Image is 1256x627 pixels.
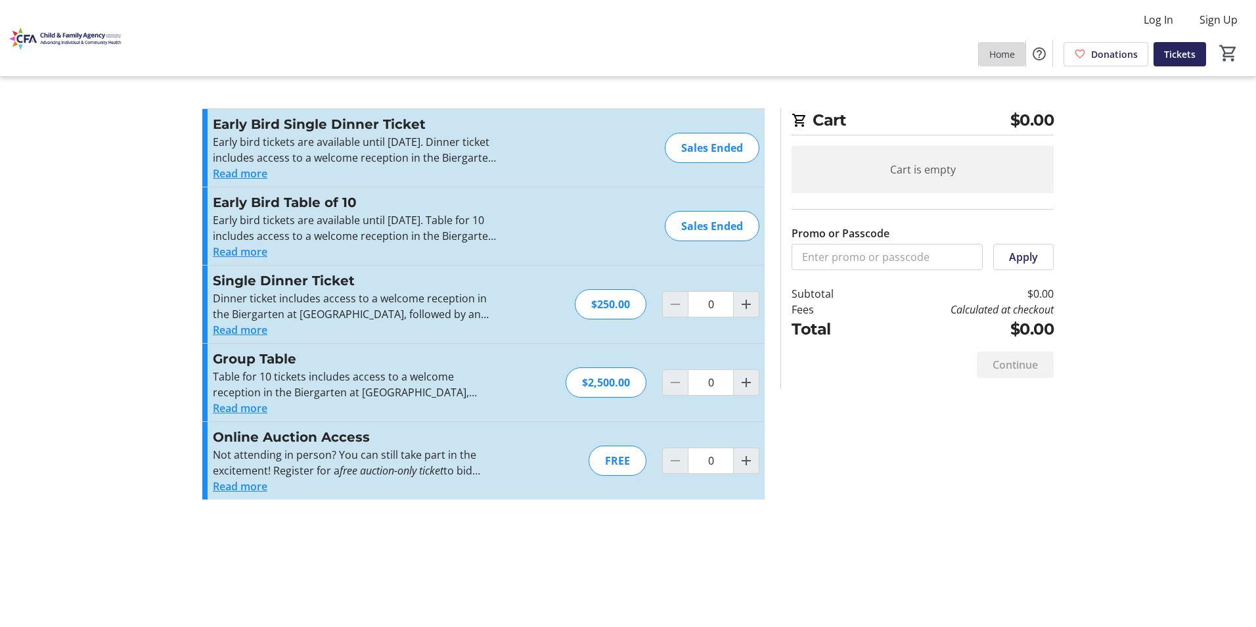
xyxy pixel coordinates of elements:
div: Sales Ended [665,133,759,163]
div: Sales Ended [665,211,759,241]
span: Apply [1009,249,1038,265]
span: Donations [1091,47,1138,61]
div: $2,500.00 [566,367,646,398]
input: Single Dinner Ticket Quantity [688,291,734,317]
label: Promo or Passcode [792,225,889,241]
button: Read more [213,400,267,416]
p: Early bird tickets are available until [DATE]. Dinner ticket includes access to a welcome recepti... [213,134,500,166]
td: Calculated at checkout [868,302,1054,317]
span: $0.00 [1010,108,1054,132]
h3: Early Bird Single Dinner Ticket [213,114,500,134]
td: Fees [792,302,868,317]
button: Read more [213,166,267,181]
p: Not attending in person? You can still take part in the excitement! Register for a to bid online.... [213,447,500,478]
span: Log In [1144,12,1173,28]
button: Log In [1133,9,1184,30]
a: Tickets [1154,42,1206,66]
button: Cart [1217,41,1240,65]
h3: Group Table [213,349,500,369]
div: Cart is empty [792,146,1054,193]
button: Read more [213,322,267,338]
div: $250.00 [575,289,646,319]
input: Online Auction Access Quantity [688,448,734,474]
button: Read more [213,244,267,260]
div: FREE [589,446,646,476]
input: Enter promo or passcode [792,244,983,270]
a: Donations [1064,42,1148,66]
h2: Cart [792,108,1054,135]
p: Table for 10 tickets includes access to a welcome reception in the Biergarten at [GEOGRAPHIC_DATA... [213,369,500,400]
button: Increment by one [734,292,759,317]
td: $0.00 [868,317,1054,341]
span: Home [989,47,1015,61]
input: Group Table Quantity [688,369,734,396]
span: Tickets [1164,47,1196,61]
img: Child and Family Agency (CFA)'s Logo [8,5,125,71]
h3: Online Auction Access [213,427,500,447]
em: free auction-only ticket [340,463,443,478]
td: $0.00 [868,286,1054,302]
button: Help [1026,41,1052,67]
button: Apply [993,244,1054,270]
p: Early bird tickets are available until [DATE]. Table for 10 includes access to a welcome receptio... [213,212,500,244]
h3: Single Dinner Ticket [213,271,500,290]
button: Read more [213,478,267,494]
td: Total [792,317,868,341]
h3: Early Bird Table of 10 [213,193,500,212]
button: Sign Up [1189,9,1248,30]
span: Sign Up [1200,12,1238,28]
a: Home [979,42,1025,66]
button: Increment by one [734,370,759,395]
p: Dinner ticket includes access to a welcome reception in the Biergarten at [GEOGRAPHIC_DATA], foll... [213,290,500,322]
td: Subtotal [792,286,868,302]
button: Increment by one [734,448,759,473]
